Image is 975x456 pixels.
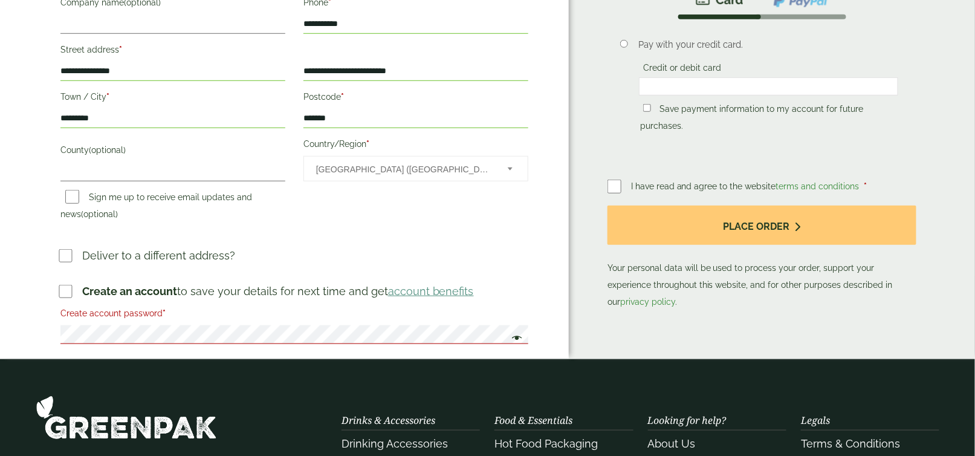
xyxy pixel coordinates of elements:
span: I have read and agree to the website [631,181,862,191]
p: Your personal data will be used to process your order, support your experience throughout this we... [607,206,916,310]
span: United Kingdom (UK) [316,157,491,182]
p: Pay with your credit card. [639,38,898,51]
strong: Create an account [82,285,177,298]
abbr: required [163,308,166,318]
label: Save payment information to my account for future purchases. [641,104,864,134]
a: privacy policy [620,297,675,307]
label: Street address [60,41,285,62]
p: to save your details for next time and get [82,283,474,299]
a: Drinking Accessories [342,437,448,450]
a: About Us [648,437,696,450]
img: GreenPak Supplies [36,396,217,440]
button: Place order [607,206,916,245]
abbr: required [106,92,109,102]
a: terms and conditions [776,181,860,191]
input: Sign me up to receive email updates and news(optional) [65,190,79,204]
label: County [60,142,285,162]
label: Sign me up to receive email updates and news [60,192,252,223]
label: Town / City [60,88,285,109]
abbr: required [366,139,369,149]
abbr: required [341,92,344,102]
a: Hot Food Packaging [494,437,598,450]
abbr: required [119,45,122,54]
span: Country/Region [303,156,528,181]
a: Terms & Conditions [801,437,900,450]
label: Credit or debit card [639,63,727,76]
iframe: Secure card payment input frame [643,81,895,92]
label: Country/Region [303,135,528,156]
span: (optional) [81,209,118,219]
a: account benefits [388,285,474,298]
label: Postcode [303,88,528,109]
abbr: required [864,181,867,191]
p: Deliver to a different address? [82,247,235,264]
label: Create account password [60,305,528,325]
span: (optional) [89,145,126,155]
